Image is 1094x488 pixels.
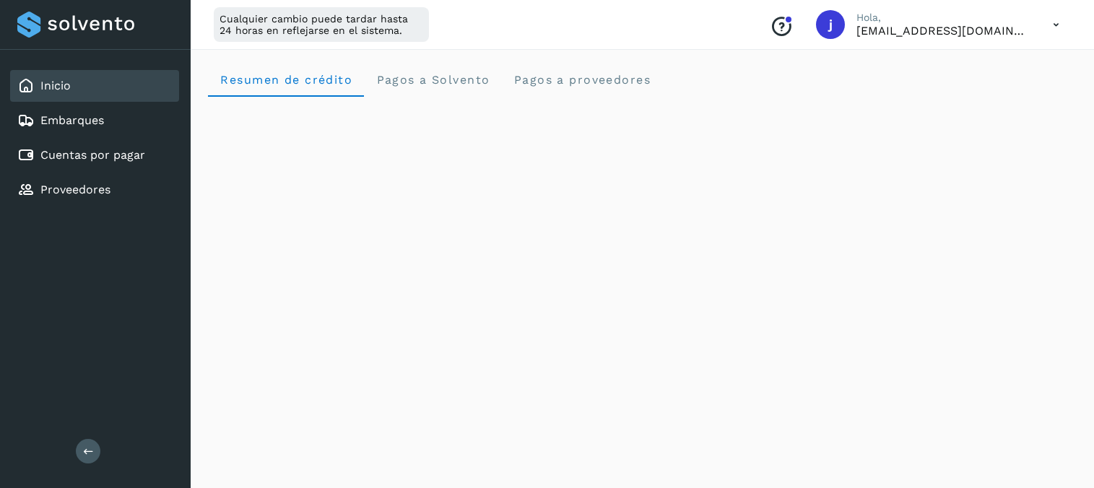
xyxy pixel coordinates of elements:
p: Hola, [856,12,1030,24]
a: Proveedores [40,183,110,196]
div: Cualquier cambio puede tardar hasta 24 horas en reflejarse en el sistema. [214,7,429,42]
span: Pagos a Solvento [375,73,490,87]
div: Embarques [10,105,179,136]
a: Cuentas por pagar [40,148,145,162]
div: Inicio [10,70,179,102]
span: Resumen de crédito [220,73,352,87]
a: Embarques [40,113,104,127]
a: Inicio [40,79,71,92]
p: jahernandez@metjam.com.mx [856,24,1030,38]
div: Proveedores [10,174,179,206]
span: Pagos a proveedores [513,73,651,87]
div: Cuentas por pagar [10,139,179,171]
